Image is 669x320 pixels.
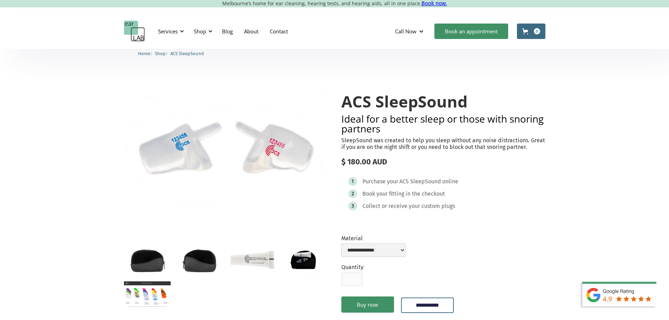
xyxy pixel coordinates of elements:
[389,21,431,42] div: Call Now
[138,50,155,57] li: 〉
[395,28,417,35] div: Call Now
[124,79,328,220] a: open lightbox
[124,21,145,42] a: home
[341,157,545,166] div: $ 180.00 AUD
[155,50,170,57] li: 〉
[216,21,238,41] a: Blog
[442,178,458,185] div: online
[138,51,150,56] span: Home
[194,28,206,35] div: Shop
[362,203,455,210] div: Collect or receive your custom plugs
[124,244,171,275] a: open lightbox
[362,178,398,185] div: Purchase your
[124,281,171,308] a: open lightbox
[341,137,545,150] p: SleepSound was created to help you sleep without any noise distractions. Great if you are on the ...
[154,21,186,42] div: Services
[176,244,223,275] a: open lightbox
[155,50,166,57] a: Shop
[124,79,328,220] img: ACS SleepSound
[341,264,363,270] label: Quantity
[170,50,204,57] a: ACS SleepSound
[155,51,166,56] span: Shop
[352,191,354,196] div: 2
[517,24,545,39] a: Open cart
[264,21,294,41] a: Contact
[341,114,545,133] h2: Ideal for a better sleep or those with snoring partners
[352,179,354,184] div: 1
[434,24,508,39] a: Book an appointment
[362,190,445,197] div: Book your fitting in the checkout
[281,244,328,276] a: open lightbox
[341,296,394,313] a: Buy now
[190,21,215,42] div: Shop
[534,28,540,34] div: 0
[158,28,178,35] div: Services
[238,21,264,41] a: About
[399,178,441,185] div: ACS SleepSound
[352,203,354,209] div: 3
[341,235,406,242] label: Material
[229,244,275,275] a: open lightbox
[138,50,150,57] a: Home
[341,93,545,110] h1: ACS SleepSound
[170,51,204,56] span: ACS SleepSound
